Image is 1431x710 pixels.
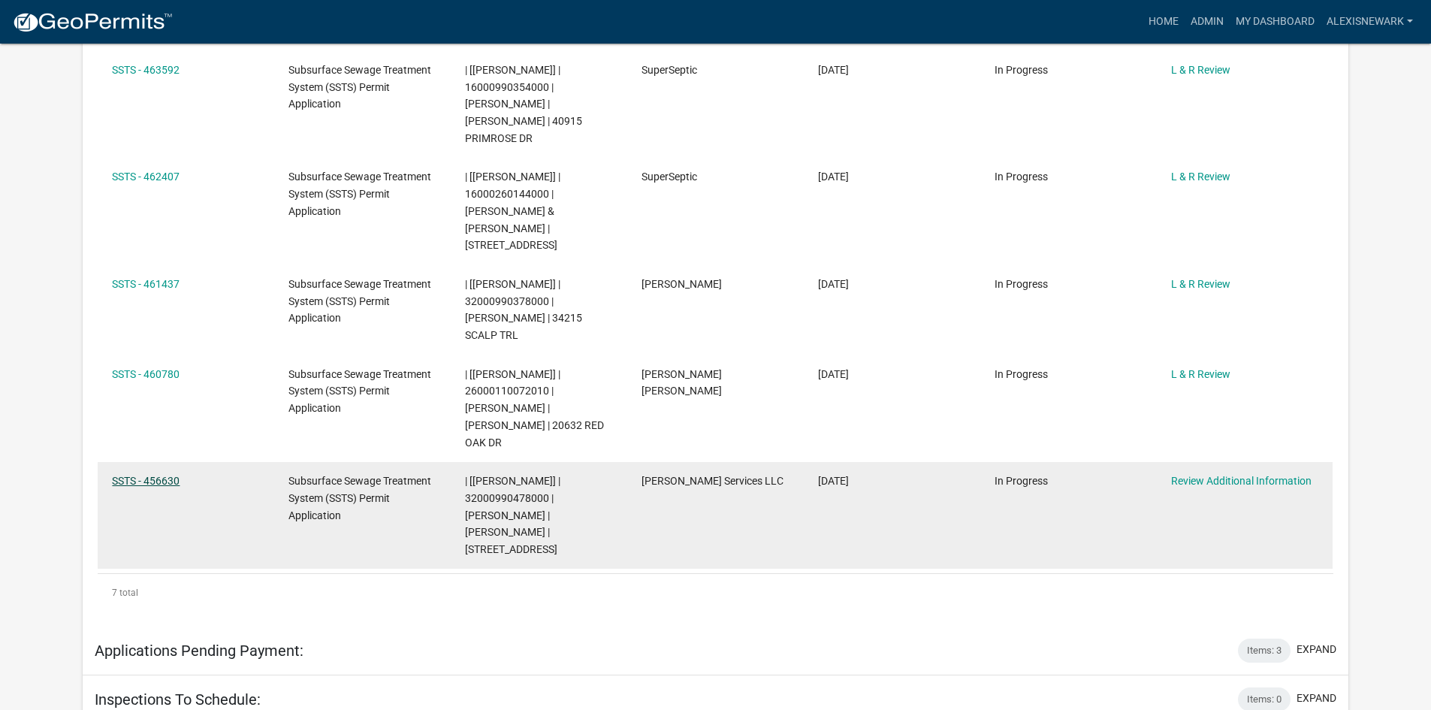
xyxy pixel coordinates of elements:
[465,475,560,555] span: | [Alexis Newark] | 32000990478000 | MATTHEW CULLEN | BRIDGET CULLEN | 50706 LAKE SEVEN RD W
[642,171,697,183] span: SuperSeptic
[1185,8,1230,36] a: Admin
[818,64,849,76] span: 08/13/2025
[95,642,303,660] h5: Applications Pending Payment:
[112,171,180,183] a: SSTS - 462407
[465,368,604,449] span: | [Alexis Newark] | 26000110072010 | DUANE SWENSON | JUDITH SWENSON | 20632 RED OAK DR
[818,278,849,290] span: 08/08/2025
[112,278,180,290] a: SSTS - 461437
[95,690,261,708] h5: Inspections To Schedule:
[995,278,1048,290] span: In Progress
[818,475,849,487] span: 07/29/2025
[288,368,431,415] span: Subsurface Sewage Treatment System (SSTS) Permit Application
[288,171,431,217] span: Subsurface Sewage Treatment System (SSTS) Permit Application
[1143,8,1185,36] a: Home
[1171,64,1230,76] a: L & R Review
[642,278,722,290] span: Scott M Ellingson
[1171,278,1230,290] a: L & R Review
[995,475,1048,487] span: In Progress
[818,368,849,380] span: 08/07/2025
[288,475,431,521] span: Subsurface Sewage Treatment System (SSTS) Permit Application
[288,278,431,325] span: Subsurface Sewage Treatment System (SSTS) Permit Application
[465,278,582,341] span: | [Alexis Newark] | 32000990378000 | JUDY ANN LOPEZ | 34215 SCALP TRL
[288,64,431,110] span: Subsurface Sewage Treatment System (SSTS) Permit Application
[465,171,560,251] span: | [Alexis Newark] | 16000260144000 | JASEN CROSS & KEALY PIERCE | 41550 CO HWY 85
[642,64,697,76] span: SuperSeptic
[642,368,722,397] span: Peter Ross Johnson
[1230,8,1321,36] a: My Dashboard
[995,171,1048,183] span: In Progress
[1297,690,1336,706] button: expand
[642,475,783,487] span: JenCo Services LLC
[1297,642,1336,657] button: expand
[465,64,582,144] span: | [Alexis Newark] | 16000990354000 | DAVID DOMM | KRISTI DOMM | 40915 PRIMROSE DR
[1321,8,1419,36] a: alexisnewark
[1171,171,1230,183] a: L & R Review
[995,368,1048,380] span: In Progress
[112,368,180,380] a: SSTS - 460780
[112,475,180,487] a: SSTS - 456630
[112,64,180,76] a: SSTS - 463592
[1171,368,1230,380] a: L & R Review
[995,64,1048,76] span: In Progress
[98,574,1333,612] div: 7 total
[1171,475,1312,487] a: Review Additional Information
[1238,639,1291,663] div: Items: 3
[818,171,849,183] span: 08/11/2025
